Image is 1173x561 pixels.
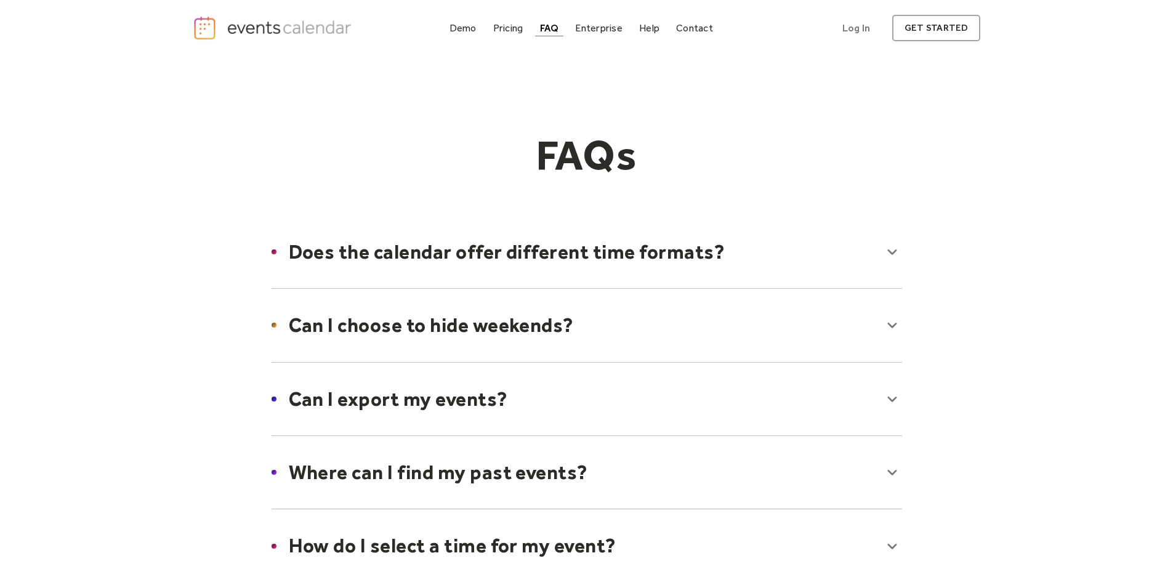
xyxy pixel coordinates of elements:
div: Contact [676,25,713,31]
div: Demo [449,25,477,31]
a: Help [634,20,664,36]
a: FAQ [535,20,564,36]
a: Log In [830,15,882,41]
div: Pricing [493,25,523,31]
div: Enterprise [575,25,622,31]
a: Enterprise [570,20,627,36]
h1: FAQs [350,130,823,180]
a: home [193,15,355,41]
a: Demo [445,20,482,36]
a: get started [892,15,980,41]
div: FAQ [540,25,559,31]
div: Help [639,25,659,31]
a: Pricing [488,20,528,36]
a: Contact [671,20,718,36]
